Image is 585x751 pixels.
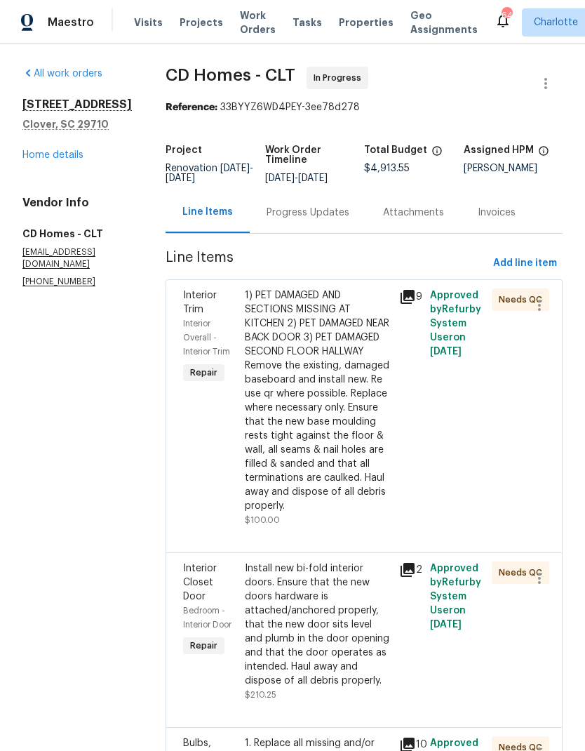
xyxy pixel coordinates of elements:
[245,691,276,699] span: $210.25
[22,227,132,241] h5: CD Homes - CLT
[220,164,250,173] span: [DATE]
[399,561,422,578] div: 2
[166,102,217,112] b: Reference:
[265,173,295,183] span: [DATE]
[245,516,280,524] span: $100.00
[166,173,195,183] span: [DATE]
[183,606,231,629] span: Bedroom - Interior Door
[314,71,367,85] span: In Progress
[431,145,443,164] span: The total cost of line items that have been proposed by Opendoor. This sum includes line items th...
[430,347,462,357] span: [DATE]
[487,251,563,277] button: Add line item
[240,8,276,36] span: Work Orders
[534,15,578,29] span: Charlotte
[502,8,511,22] div: 64
[383,206,444,220] div: Attachments
[166,145,202,155] h5: Project
[430,620,462,630] span: [DATE]
[183,319,230,356] span: Interior Overall - Interior Trim
[499,566,548,580] span: Needs QC
[430,564,481,630] span: Approved by Refurby System User on
[182,205,233,219] div: Line Items
[22,196,132,210] h4: Vendor Info
[399,288,422,305] div: 9
[134,15,163,29] span: Visits
[183,291,217,314] span: Interior Trim
[22,150,83,160] a: Home details
[166,164,253,183] span: -
[538,145,549,164] span: The hpm assigned to this work order.
[166,164,253,183] span: Renovation
[180,15,223,29] span: Projects
[267,206,349,220] div: Progress Updates
[265,173,328,183] span: -
[245,561,391,688] div: Install new bi-fold interior doors. Ensure that the new doors hardware is attached/anchored prope...
[265,145,365,165] h5: Work Order Timeline
[493,255,557,272] span: Add line item
[464,145,534,155] h5: Assigned HPM
[166,100,563,114] div: 33BYYZ6WD4PEY-3ee78d278
[298,173,328,183] span: [DATE]
[166,67,295,84] span: CD Homes - CLT
[499,293,548,307] span: Needs QC
[22,69,102,79] a: All work orders
[464,164,563,173] div: [PERSON_NAME]
[364,145,427,155] h5: Total Budget
[166,251,487,277] span: Line Items
[184,366,223,380] span: Repair
[245,288,391,513] div: 1) PET DAMAGED AND SECTIONS MISSING AT KITCHEN 2) PET DAMAGED NEAR BACK DOOR 3) PET DAMAGED SECON...
[184,639,223,653] span: Repair
[48,15,94,29] span: Maestro
[478,206,516,220] div: Invoices
[183,564,217,602] span: Interior Closet Door
[364,164,410,173] span: $4,913.55
[430,291,481,357] span: Approved by Refurby System User on
[292,18,322,27] span: Tasks
[339,15,394,29] span: Properties
[410,8,478,36] span: Geo Assignments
